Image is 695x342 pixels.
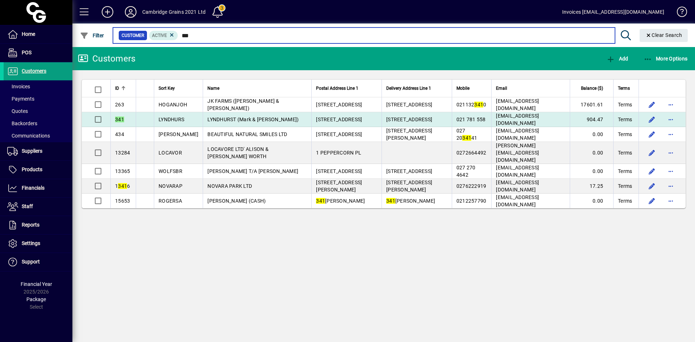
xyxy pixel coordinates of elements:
[78,29,106,42] button: Filter
[645,32,682,38] span: Clear Search
[4,179,72,197] a: Financials
[570,194,613,208] td: 0.00
[207,84,219,92] span: Name
[570,179,613,194] td: 17.25
[207,183,252,189] span: NOVARA PARK LTD
[115,168,130,174] span: 13365
[159,84,175,92] span: Sort Key
[4,25,72,43] a: Home
[386,117,432,122] span: [STREET_ADDRESS]
[115,84,119,92] span: ID
[22,50,31,55] span: POS
[570,127,613,142] td: 0.00
[562,6,664,18] div: Invoices [EMAIL_ADDRESS][DOMAIN_NAME]
[570,97,613,112] td: 17601.61
[4,93,72,105] a: Payments
[570,164,613,179] td: 0.00
[496,128,539,141] span: [EMAIL_ADDRESS][DOMAIN_NAME]
[159,117,184,122] span: LYNDHURS
[316,180,362,193] span: [STREET_ADDRESS][PERSON_NAME]
[665,180,677,192] button: More options
[665,195,677,207] button: More options
[316,117,362,122] span: [STREET_ADDRESS]
[386,180,432,193] span: [STREET_ADDRESS][PERSON_NAME]
[122,32,144,39] span: Customer
[474,102,483,107] em: 341
[570,142,613,164] td: 0.00
[22,148,42,154] span: Suppliers
[665,114,677,125] button: More options
[456,117,486,122] span: 021 781 558
[4,142,72,160] a: Suppliers
[7,121,37,126] span: Backorders
[665,99,677,110] button: More options
[618,197,632,204] span: Terms
[462,135,471,141] em: 341
[149,31,178,40] mat-chip: Activation Status: Active
[642,52,690,65] button: More Options
[4,130,72,142] a: Communications
[207,84,307,92] div: Name
[22,203,33,209] span: Staff
[115,183,130,189] span: 1 6
[316,168,362,174] span: [STREET_ADDRESS]
[496,165,539,178] span: [EMAIL_ADDRESS][DOMAIN_NAME]
[671,1,686,25] a: Knowledge Base
[22,259,40,265] span: Support
[96,5,119,18] button: Add
[207,131,287,137] span: BEAUTIFUL NATURAL SMILES LTD
[386,84,431,92] span: Delivery Address Line 1
[4,44,72,62] a: POS
[618,182,632,190] span: Terms
[646,99,658,110] button: Edit
[80,33,104,38] span: Filter
[496,113,539,126] span: [EMAIL_ADDRESS][DOMAIN_NAME]
[4,161,72,179] a: Products
[644,56,688,62] span: More Options
[646,180,658,192] button: Edit
[618,116,632,123] span: Terms
[26,296,46,302] span: Package
[496,143,539,163] span: [PERSON_NAME][EMAIL_ADDRESS][DOMAIN_NAME]
[22,166,42,172] span: Products
[496,98,539,111] span: [EMAIL_ADDRESS][DOMAIN_NAME]
[496,180,539,193] span: [EMAIL_ADDRESS][DOMAIN_NAME]
[646,147,658,159] button: Edit
[386,128,432,141] span: [STREET_ADDRESS][PERSON_NAME]
[665,147,677,159] button: More options
[618,131,632,138] span: Terms
[316,198,325,204] em: 341
[386,198,435,204] span: [PERSON_NAME]
[22,222,39,228] span: Reports
[606,56,628,62] span: Add
[7,84,30,89] span: Invoices
[646,195,658,207] button: Edit
[4,198,72,216] a: Staff
[22,240,40,246] span: Settings
[665,165,677,177] button: More options
[570,112,613,127] td: 904.47
[386,102,432,107] span: [STREET_ADDRESS]
[665,128,677,140] button: More options
[159,198,182,204] span: ROGERSA
[316,131,362,137] span: [STREET_ADDRESS]
[159,102,187,107] span: HOGANJOH
[22,31,35,37] span: Home
[456,102,486,107] span: 021132 0
[386,198,395,204] em: 341
[4,253,72,271] a: Support
[618,149,632,156] span: Terms
[574,84,610,92] div: Balance ($)
[207,198,266,204] span: [PERSON_NAME] (CASH)
[386,168,432,174] span: [STREET_ADDRESS]
[4,80,72,93] a: Invoices
[22,68,46,74] span: Customers
[142,6,206,18] div: Cambridge Grains 2021 Ltd
[21,281,52,287] span: Financial Year
[646,114,658,125] button: Edit
[496,194,539,207] span: [EMAIL_ADDRESS][DOMAIN_NAME]
[456,183,486,189] span: 0276222919
[646,128,658,140] button: Edit
[115,117,124,122] em: 341
[456,84,487,92] div: Mobile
